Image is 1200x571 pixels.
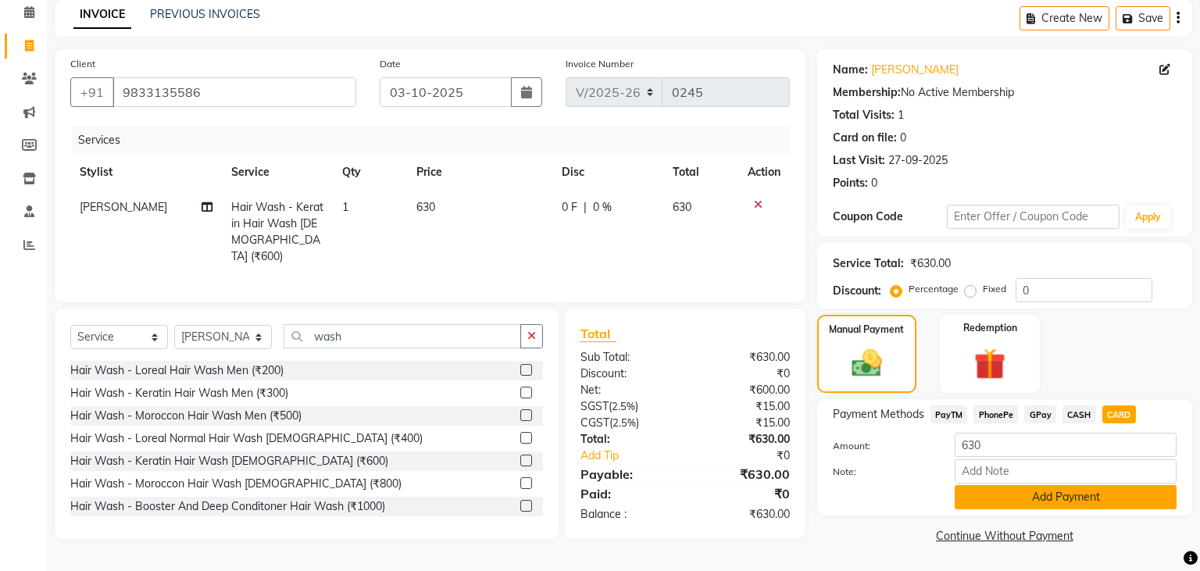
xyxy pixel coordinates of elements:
div: ₹15.00 [685,398,802,415]
div: Coupon Code [833,209,948,225]
div: Net: [569,382,685,398]
div: ₹630.00 [685,506,802,523]
label: Invoice Number [566,57,634,71]
div: ( ) [569,398,685,415]
div: 0 [900,130,906,146]
div: Name: [833,62,868,78]
span: Hair Wash - Keratin Hair Wash [DEMOGRAPHIC_DATA] (₹600) [231,200,323,263]
div: ₹600.00 [685,382,802,398]
div: ₹0 [685,366,802,382]
span: 2.5% [612,400,635,412]
div: Hair Wash - Moroccon Hair Wash [DEMOGRAPHIC_DATA] (₹800) [70,476,402,492]
div: Service Total: [833,255,904,272]
div: ₹15.00 [685,415,802,431]
input: Add Note [955,459,1177,484]
span: CASH [1062,405,1096,423]
div: 1 [898,107,904,123]
div: No Active Membership [833,84,1177,101]
div: Discount: [833,283,881,299]
div: ( ) [569,415,685,431]
a: Continue Without Payment [820,528,1189,544]
input: Enter Offer / Coupon Code [947,205,1119,229]
div: Card on file: [833,130,897,146]
a: INVOICE [73,1,131,29]
span: CGST [580,416,609,430]
div: Hair Wash - Loreal Hair Wash Men (₹200) [70,362,284,379]
div: Paid: [569,484,685,503]
th: Action [738,155,790,190]
button: Create New [1020,6,1109,30]
div: Hair Wash - Keratin Hair Wash [DEMOGRAPHIC_DATA] (₹600) [70,453,388,469]
span: | [584,199,587,216]
div: Discount: [569,366,685,382]
th: Stylist [70,155,222,190]
input: Search by Name/Mobile/Email/Code [112,77,356,107]
div: Hair Wash - Moroccon Hair Wash Men (₹500) [70,408,302,424]
label: Client [70,57,95,71]
span: CARD [1102,405,1136,423]
div: 27-09-2025 [888,152,948,169]
div: ₹630.00 [685,431,802,448]
input: Amount [955,433,1177,457]
a: Add Tip [569,448,704,464]
span: 1 [342,200,348,214]
span: 0 F [562,199,577,216]
button: Add Payment [955,485,1177,509]
div: Balance : [569,506,685,523]
label: Fixed [983,282,1006,296]
img: _gift.svg [964,344,1016,384]
label: Amount: [821,439,944,453]
span: PayTM [930,405,968,423]
div: ₹0 [685,484,802,503]
div: ₹630.00 [685,465,802,484]
span: 630 [673,200,691,214]
div: Hair Wash - Booster And Deep Conditoner Hair Wash (₹1000) [70,498,385,515]
button: Save [1116,6,1170,30]
span: [PERSON_NAME] [80,200,167,214]
label: Percentage [909,282,959,296]
a: PREVIOUS INVOICES [150,7,260,21]
label: Manual Payment [829,323,904,337]
span: PhonePe [973,405,1018,423]
span: 0 % [593,199,612,216]
div: Last Visit: [833,152,885,169]
div: Points: [833,175,868,191]
div: Services [72,126,802,155]
img: _cash.svg [842,346,891,380]
a: [PERSON_NAME] [871,62,959,78]
div: 0 [871,175,877,191]
span: 2.5% [612,416,636,429]
div: Hair Wash - Loreal Normal Hair Wash [DEMOGRAPHIC_DATA] (₹400) [70,430,423,447]
input: Search or Scan [284,324,521,348]
th: Qty [333,155,407,190]
button: Apply [1126,205,1170,229]
span: Payment Methods [833,406,924,423]
label: Redemption [963,321,1017,335]
div: Total Visits: [833,107,895,123]
th: Total [663,155,738,190]
th: Disc [552,155,663,190]
th: Service [222,155,333,190]
div: ₹630.00 [910,255,951,272]
span: Total [580,326,616,342]
button: +91 [70,77,114,107]
span: 630 [416,200,435,214]
div: Membership: [833,84,901,101]
label: Note: [821,465,944,479]
label: Date [380,57,401,71]
div: Total: [569,431,685,448]
div: Payable: [569,465,685,484]
span: GPay [1024,405,1056,423]
th: Price [407,155,552,190]
div: Hair Wash - Keratin Hair Wash Men (₹300) [70,385,288,401]
div: ₹630.00 [685,349,802,366]
div: ₹0 [705,448,802,464]
div: Sub Total: [569,349,685,366]
span: SGST [580,399,609,413]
